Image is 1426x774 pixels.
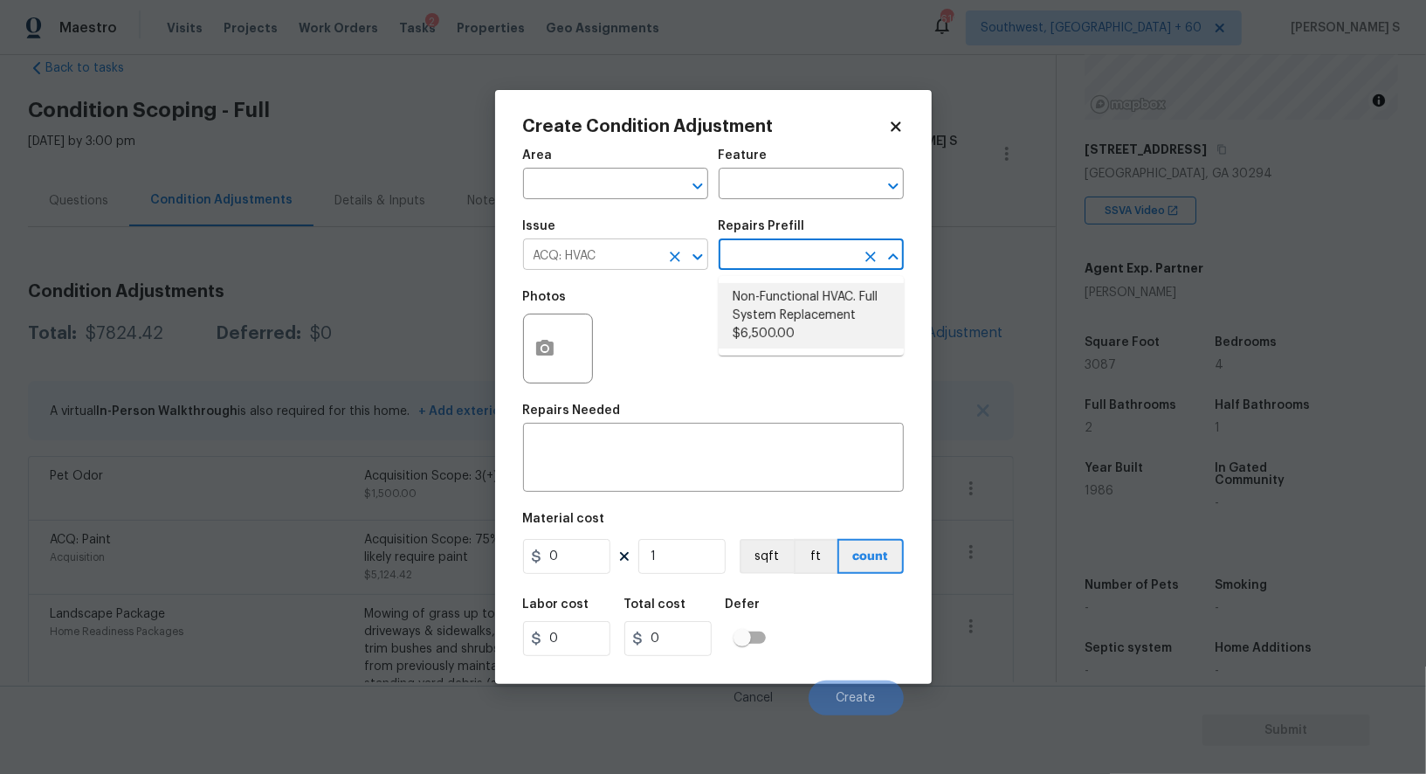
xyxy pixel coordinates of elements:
[523,513,605,525] h5: Material cost
[726,598,761,611] h5: Defer
[706,681,802,715] button: Cancel
[685,245,710,269] button: Open
[719,149,768,162] h5: Feature
[523,220,556,232] h5: Issue
[523,149,553,162] h5: Area
[719,220,805,232] h5: Repairs Prefill
[809,681,904,715] button: Create
[663,245,687,269] button: Clear
[837,539,904,574] button: count
[523,404,621,417] h5: Repairs Needed
[719,283,904,349] li: Non-Functional HVAC. Full System Replacement $6,500.00
[523,118,888,135] h2: Create Condition Adjustment
[858,245,883,269] button: Clear
[881,174,906,198] button: Open
[837,692,876,705] span: Create
[523,291,567,303] h5: Photos
[624,598,686,611] h5: Total cost
[685,174,710,198] button: Open
[740,539,794,574] button: sqft
[734,692,774,705] span: Cancel
[794,539,837,574] button: ft
[881,245,906,269] button: Close
[523,598,589,611] h5: Labor cost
